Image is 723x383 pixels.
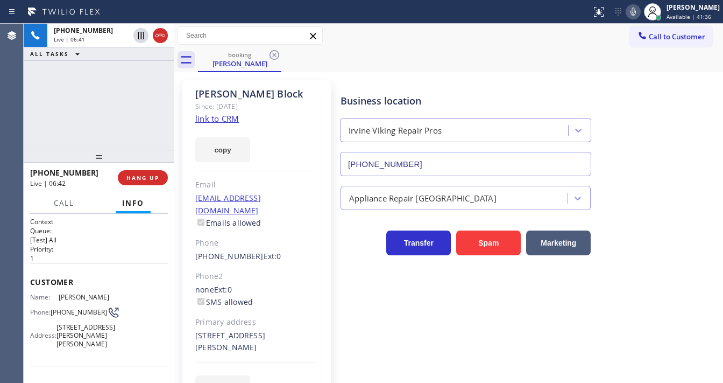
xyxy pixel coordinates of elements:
h2: Priority: [30,245,168,254]
button: Call to Customer [630,26,712,47]
span: Available | 41:36 [667,13,711,20]
input: Phone Number [340,152,591,176]
button: Marketing [526,231,591,255]
div: [PERSON_NAME] Block [195,88,318,100]
div: Email [195,179,318,191]
a: [PHONE_NUMBER] [195,251,264,261]
span: Phone: [30,308,51,316]
h1: Context [30,217,168,226]
p: 1 [30,254,168,263]
span: [STREET_ADDRESS][PERSON_NAME][PERSON_NAME] [56,323,115,348]
span: Ext: 0 [264,251,281,261]
input: Search [178,27,322,44]
span: [PERSON_NAME] [59,293,112,301]
div: [PERSON_NAME] [667,3,720,12]
div: Lisa Block [199,48,280,71]
span: Ext: 0 [214,284,232,295]
div: Primary address [195,316,318,329]
button: Hang up [153,28,168,43]
span: HANG UP [126,174,159,182]
span: Name: [30,293,59,301]
h2: Queue: [30,226,168,235]
button: Info [116,193,151,214]
label: Emails allowed [195,218,261,228]
div: [STREET_ADDRESS][PERSON_NAME] [195,330,318,354]
div: Phone [195,237,318,249]
div: booking [199,51,280,59]
a: [EMAIL_ADDRESS][DOMAIN_NAME] [195,193,261,215]
span: Customer [30,277,168,287]
button: Spam [456,231,521,255]
button: HANG UP [118,170,168,185]
span: [PHONE_NUMBER] [30,168,98,178]
input: SMS allowed [197,298,204,305]
span: ALL TASKS [30,50,69,58]
div: [PERSON_NAME] [199,59,280,68]
a: link to CRM [195,113,239,124]
button: Mute [626,4,641,19]
div: Business location [341,94,591,108]
div: Since: [DATE] [195,100,318,113]
div: none [195,284,318,309]
span: [PHONE_NUMBER] [51,308,107,316]
div: Phone2 [195,270,318,283]
button: copy [195,137,250,162]
button: ALL TASKS [24,47,90,60]
span: Live | 06:42 [30,179,66,188]
div: Irvine Viking Repair Pros [349,124,442,137]
span: Call to Customer [649,32,705,41]
span: [PHONE_NUMBER] [54,26,113,35]
span: Address: [30,331,56,339]
button: Hold Customer [133,28,148,43]
button: Transfer [386,231,451,255]
span: Live | 06:41 [54,36,85,43]
div: Appliance Repair [GEOGRAPHIC_DATA] [349,192,497,204]
p: [Test] All [30,235,168,245]
span: Info [122,198,144,208]
input: Emails allowed [197,219,204,226]
button: Call [47,193,81,214]
label: SMS allowed [195,297,253,307]
span: Call [54,198,74,208]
